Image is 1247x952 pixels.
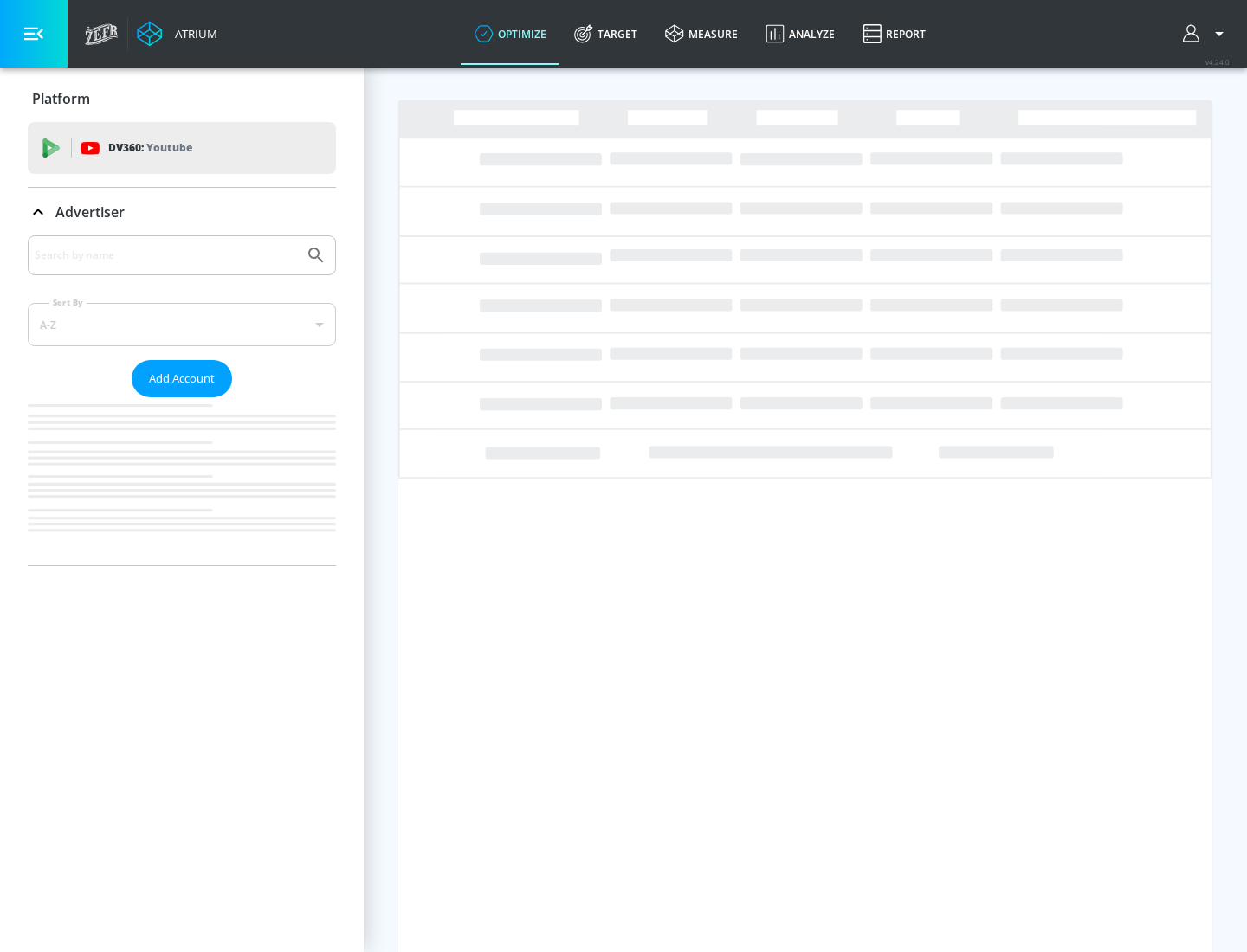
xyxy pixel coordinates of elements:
p: Platform [32,89,90,108]
label: Sort By [49,297,87,308]
a: optimize [461,3,560,65]
div: Advertiser [28,188,336,236]
button: Add Account [132,360,232,397]
a: measure [651,3,752,65]
div: Atrium [168,26,217,42]
input: Search by name [35,244,297,267]
span: Add Account [149,369,215,389]
div: DV360: Youtube [28,122,336,174]
p: DV360: [108,138,192,158]
span: v 4.24.0 [1205,57,1230,67]
p: Advertiser [55,203,125,222]
p: Youtube [146,138,192,157]
nav: list of Advertiser [28,397,336,565]
a: Analyze [752,3,849,65]
div: Advertiser [28,235,336,565]
div: A-Z [28,303,336,346]
a: Atrium [137,21,217,47]
div: Platform [28,74,336,123]
a: Target [560,3,651,65]
a: Report [849,3,940,65]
